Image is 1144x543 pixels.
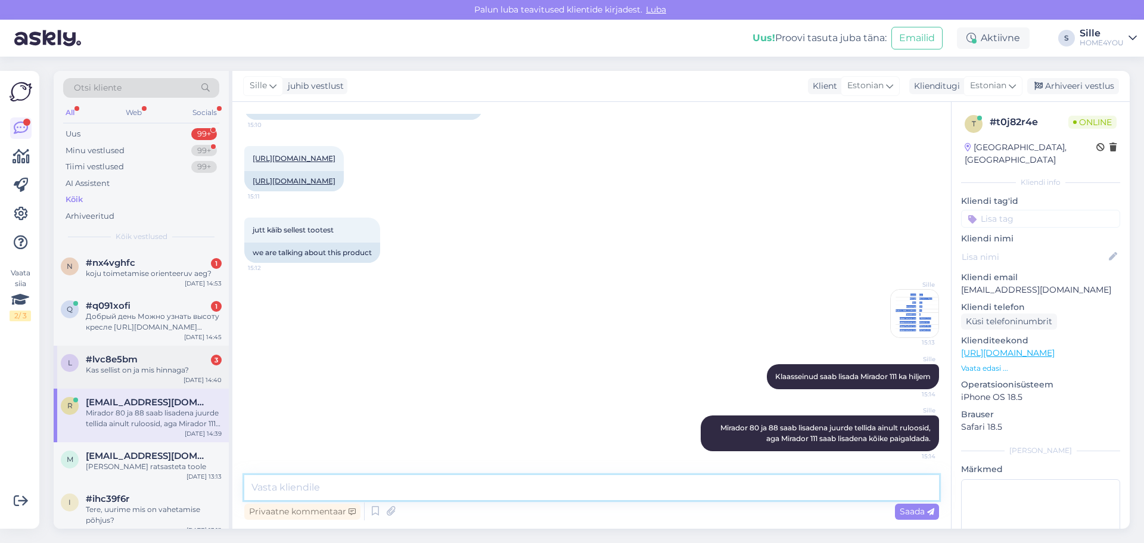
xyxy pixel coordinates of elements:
span: Sille [250,79,267,92]
div: 1 [211,258,222,269]
div: Arhiveeritud [66,210,114,222]
p: Märkmed [961,463,1120,476]
div: 3 [211,355,222,365]
input: Lisa nimi [962,250,1106,263]
span: 15:14 [891,390,935,399]
p: Kliendi tag'id [961,195,1120,207]
div: Vaata siia [10,268,31,321]
span: q [67,305,73,314]
div: Proovi tasuta juba täna: [753,31,887,45]
div: Kõik [66,194,83,206]
span: 15:12 [248,263,293,272]
div: [DATE] 14:40 [184,376,222,384]
span: Sille [891,406,935,415]
span: t [972,119,976,128]
div: Küsi telefoninumbrit [961,314,1057,330]
span: 15:14 [891,452,935,461]
span: jutt käib sellest tootest [253,225,334,234]
span: m [67,455,73,464]
div: Socials [190,105,219,120]
div: Mirador 80 ja 88 saab lisadena juurde tellida ainult ruloosid, aga Mirador 111 saab lisadena kõik... [86,408,222,429]
span: #nx4vghfc [86,257,135,268]
div: [PERSON_NAME] [961,445,1120,456]
p: Operatsioonisüsteem [961,378,1120,391]
span: Saada [900,506,934,517]
div: 99+ [191,145,217,157]
div: Arhiveeri vestlus [1027,78,1119,94]
span: Online [1068,116,1117,129]
a: [URL][DOMAIN_NAME] [253,176,335,185]
span: Estonian [847,79,884,92]
a: [URL][DOMAIN_NAME] [961,347,1055,358]
div: [PERSON_NAME] ratsasteta toole [86,461,222,472]
span: Sille [890,280,935,289]
div: we are talking about this product [244,243,380,263]
div: koju toimetamise orienteeruv aeg? [86,268,222,279]
span: 15:13 [890,338,935,347]
b: Uus! [753,32,775,44]
div: 2 / 3 [10,311,31,321]
span: i [69,498,71,507]
a: [URL][DOMAIN_NAME] [253,154,335,163]
span: reneest170@hotmail.com [86,397,210,408]
div: [DATE] 14:53 [185,279,222,288]
div: [DATE] 13:13 [186,472,222,481]
div: Sille [1080,29,1124,38]
p: Safari 18.5 [961,421,1120,433]
div: juhib vestlust [283,80,344,92]
div: Klient [808,80,837,92]
div: Tere, uurime mis on vahetamise põhjus? [86,504,222,526]
p: iPhone OS 18.5 [961,391,1120,404]
div: S [1058,30,1075,46]
div: Kas sellist on ja mis hinnaga? [86,365,222,376]
div: Tiimi vestlused [66,161,124,173]
div: [DATE] 13:12 [186,526,222,535]
div: Web [123,105,144,120]
span: Sille [891,355,935,364]
div: Klienditugi [909,80,960,92]
span: Kõik vestlused [116,231,167,242]
div: AI Assistent [66,178,110,190]
span: Estonian [970,79,1006,92]
span: #q091xofi [86,300,130,311]
p: Kliendi telefon [961,301,1120,314]
div: Kliendi info [961,177,1120,188]
span: n [67,262,73,271]
div: Privaatne kommentaar [244,504,360,520]
span: Mirador 80 ja 88 saab lisadena juurde tellida ainult ruloosid, aga Mirador 111 saab lisadena kõik... [720,423,932,443]
span: 15:11 [248,192,293,201]
p: Kliendi email [961,271,1120,284]
div: 99+ [191,128,217,140]
p: [EMAIL_ADDRESS][DOMAIN_NAME] [961,284,1120,296]
p: Vaata edasi ... [961,363,1120,374]
input: Lisa tag [961,210,1120,228]
div: Uus [66,128,80,140]
button: Emailid [891,27,943,49]
span: Luba [642,4,670,15]
div: Добрый день Можно узнать высоту кресле [URL][DOMAIN_NAME] Именно сидячую часть, то есть "высоту к... [86,311,222,333]
span: mihkel.kastehein@icloud.com [86,451,210,461]
span: #ihc39f6r [86,494,129,504]
img: Attachment [891,290,938,337]
div: Minu vestlused [66,145,125,157]
img: Askly Logo [10,80,32,103]
span: Otsi kliente [74,82,122,94]
div: [DATE] 14:45 [184,333,222,342]
div: Aktiivne [957,27,1030,49]
span: #lvc8e5bm [86,354,138,365]
div: # t0j82r4e [990,115,1068,129]
div: 1 [211,301,222,312]
span: r [67,401,73,410]
div: [GEOGRAPHIC_DATA], [GEOGRAPHIC_DATA] [965,141,1096,166]
span: l [68,358,72,367]
div: 99+ [191,161,217,173]
p: Klienditeekond [961,334,1120,347]
span: Klaasseinud saab lisada Mirador 111 ka hiljem [775,372,931,381]
a: SilleHOME4YOU [1080,29,1137,48]
p: Kliendi nimi [961,232,1120,245]
p: Brauser [961,408,1120,421]
div: All [63,105,77,120]
div: HOME4YOU [1080,38,1124,48]
span: 15:10 [248,120,293,129]
div: [DATE] 14:39 [185,429,222,438]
